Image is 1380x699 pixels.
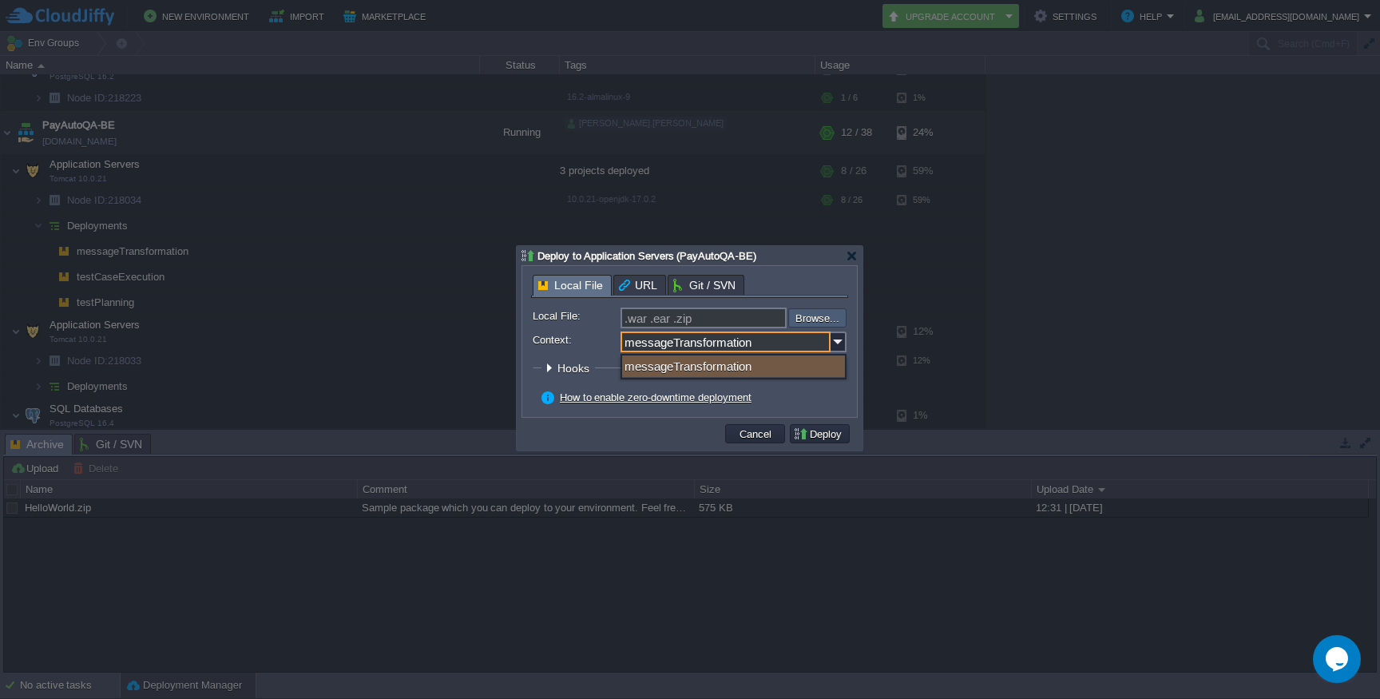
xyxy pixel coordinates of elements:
iframe: chat widget [1313,635,1364,683]
a: How to enable zero-downtime deployment [560,391,751,403]
span: Hooks [557,362,593,375]
span: Deploy to Application Servers (PayAutoQA-BE) [537,250,756,262]
span: URL [619,276,657,295]
label: Local File: [533,308,619,324]
button: Deploy [793,427,847,441]
div: messageTransformation [622,355,845,377]
span: Git / SVN [673,276,736,295]
label: Context: [533,332,619,348]
button: Cancel [735,427,776,441]
span: Local File [538,276,603,296]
